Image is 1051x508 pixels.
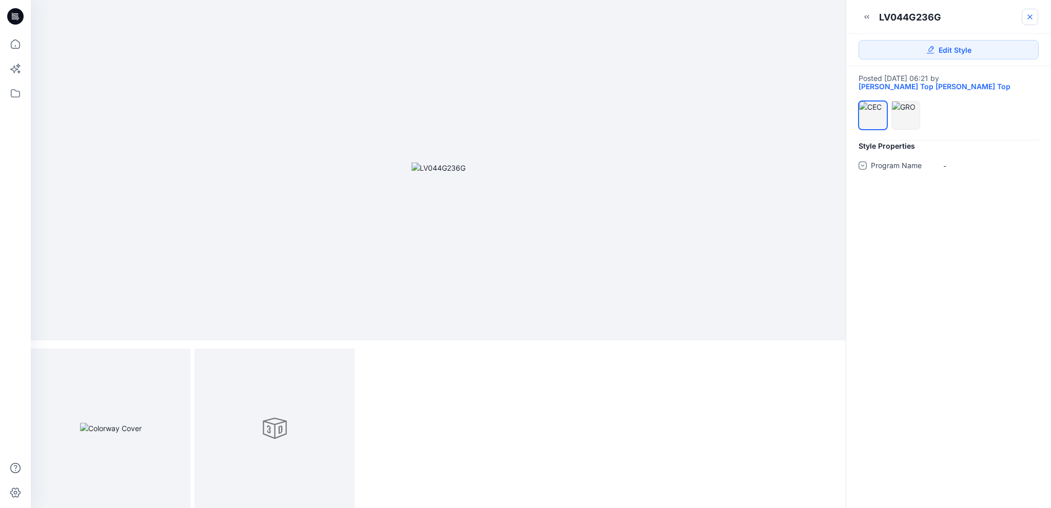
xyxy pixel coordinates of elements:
[859,140,915,151] span: Style Properties
[859,74,1039,91] div: Posted [DATE] 06:21 by
[879,11,941,24] div: LV044G236G
[939,45,971,55] span: Edit Style
[80,423,142,434] img: Colorway Cover
[943,160,959,171] div: -
[859,83,1010,91] a: [PERSON_NAME] Top [PERSON_NAME] Top
[412,162,465,173] img: LV044G236G
[859,9,875,25] button: Minimize
[871,159,932,174] span: Program Name
[891,101,920,130] div: GRO
[859,40,1039,59] a: Edit Style
[859,101,887,130] div: CEC
[1022,9,1038,25] a: Close Style Presentation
